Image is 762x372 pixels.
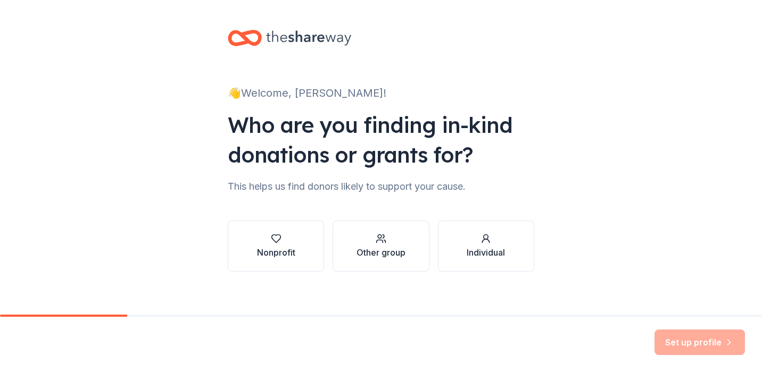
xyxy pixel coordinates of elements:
[333,221,429,272] button: Other group
[228,84,534,102] div: 👋 Welcome, [PERSON_NAME]!
[228,110,534,170] div: Who are you finding in-kind donations or grants for?
[467,246,505,259] div: Individual
[257,246,295,259] div: Nonprofit
[228,178,534,195] div: This helps us find donors likely to support your cause.
[357,246,405,259] div: Other group
[228,221,324,272] button: Nonprofit
[438,221,534,272] button: Individual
